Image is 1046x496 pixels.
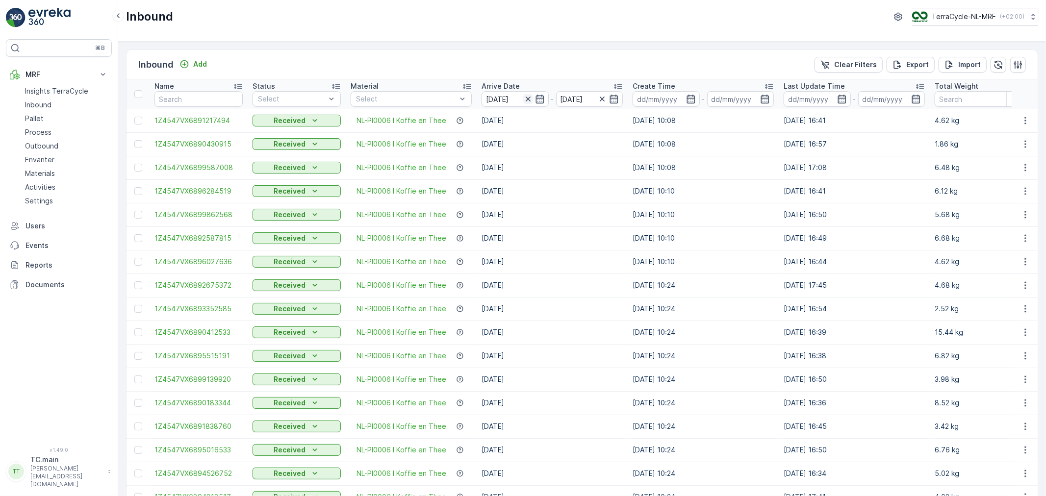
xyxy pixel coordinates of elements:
a: 1Z4547VX6896027636 [154,257,243,267]
p: Envanter [25,155,54,165]
p: Inbound [138,58,174,72]
span: NL-PI0006 I Koffie en Thee [357,351,446,361]
td: [DATE] [477,156,628,179]
button: Received [253,373,341,385]
button: Received [253,185,341,197]
p: Clear Filters [834,60,877,70]
p: 4.62 kg [935,257,1023,267]
p: Received [274,280,306,290]
td: [DATE] [477,109,628,132]
td: [DATE] 16:50 [779,368,930,391]
p: MRF [26,70,92,79]
a: Insights TerraCycle [21,84,112,98]
p: Received [274,233,306,243]
p: Received [274,398,306,408]
td: [DATE] 16:45 [779,415,930,438]
a: 1Z4547VX6892675372 [154,280,243,290]
td: [DATE] 17:45 [779,273,930,297]
td: [DATE] 10:24 [628,462,779,485]
p: Activities [25,182,55,192]
span: NL-PI0006 I Koffie en Thee [357,304,446,314]
td: [DATE] 17:08 [779,156,930,179]
td: [DATE] 16:38 [779,344,930,368]
td: [DATE] 16:50 [779,438,930,462]
p: 6.76 kg [935,445,1023,455]
a: Reports [6,255,112,275]
button: Received [253,138,341,150]
p: 6.82 kg [935,351,1023,361]
a: NL-PI0006 I Koffie en Thee [357,327,446,337]
span: 1Z4547VX6896284519 [154,186,243,196]
span: 1Z4547VX6895016533 [154,445,243,455]
p: 1.86 kg [935,139,1023,149]
p: Materials [25,169,55,178]
p: Received [274,139,306,149]
td: [DATE] [477,368,628,391]
p: Inbound [25,100,51,110]
div: Toggle Row Selected [134,352,142,360]
p: Documents [26,280,108,290]
td: [DATE] [477,179,628,203]
img: logo_light-DOdMpM7g.png [28,8,71,27]
button: Add [176,58,211,70]
p: 15.44 kg [935,327,1023,337]
a: NL-PI0006 I Koffie en Thee [357,280,446,290]
p: Received [274,257,306,267]
button: Import [939,57,987,73]
td: [DATE] [477,273,628,297]
div: Toggle Row Selected [134,234,142,242]
a: Events [6,236,112,255]
a: NL-PI0006 I Koffie en Thee [357,163,446,173]
a: 1Z4547VX6894526752 [154,469,243,478]
p: - [551,93,554,105]
p: 3.42 kg [935,422,1023,431]
p: 3.98 kg [935,374,1023,384]
input: Search [154,91,243,107]
span: NL-PI0006 I Koffie en Thee [357,233,446,243]
td: [DATE] 10:24 [628,391,779,415]
p: Received [274,374,306,384]
p: Inbound [126,9,173,25]
td: [DATE] 10:08 [628,132,779,156]
td: [DATE] 10:10 [628,179,779,203]
a: Users [6,216,112,236]
span: 1Z4547VX6892587815 [154,233,243,243]
span: 1Z4547VX6899587008 [154,163,243,173]
td: [DATE] 16:54 [779,297,930,321]
div: Toggle Row Selected [134,305,142,313]
a: 1Z4547VX6890183344 [154,398,243,408]
a: NL-PI0006 I Koffie en Thee [357,445,446,455]
a: Activities [21,180,112,194]
p: ( +02:00 ) [1000,13,1024,21]
p: Events [26,241,108,250]
span: 1Z4547VX6891838760 [154,422,243,431]
p: Name [154,81,174,91]
span: NL-PI0006 I Koffie en Thee [357,139,446,149]
p: Status [253,81,275,91]
div: Toggle Row Selected [134,422,142,430]
td: [DATE] 10:24 [628,321,779,344]
div: Toggle Row Selected [134,375,142,383]
td: [DATE] 10:08 [628,109,779,132]
a: NL-PI0006 I Koffie en Thee [357,116,446,125]
a: NL-PI0006 I Koffie en Thee [357,422,446,431]
div: Toggle Row Selected [134,211,142,219]
span: 1Z4547VX6899139920 [154,374,243,384]
p: 8.52 kg [935,398,1023,408]
p: - [702,93,705,105]
td: [DATE] [477,438,628,462]
button: Export [887,57,935,73]
div: Toggle Row Selected [134,140,142,148]
td: [DATE] [477,132,628,156]
a: Settings [21,194,112,208]
p: 6.68 kg [935,233,1023,243]
p: Users [26,221,108,231]
td: [DATE] 16:41 [779,109,930,132]
p: 6.48 kg [935,163,1023,173]
input: dd/mm/yyyy [556,91,623,107]
a: 1Z4547VX6895515191 [154,351,243,361]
